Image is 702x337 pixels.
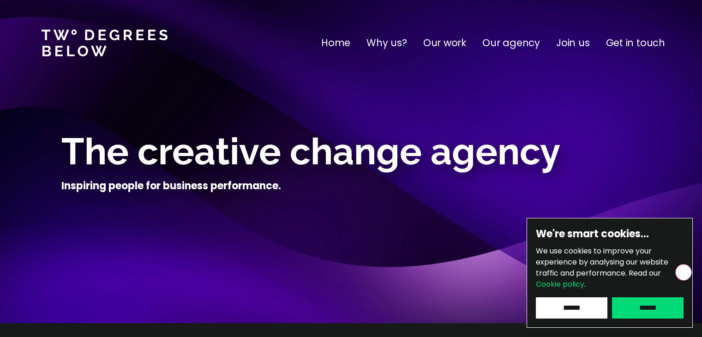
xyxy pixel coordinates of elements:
[423,36,466,50] a: Our work
[482,36,540,50] a: Our agency
[536,268,661,289] span: Read our .
[606,36,665,50] a: Get in touch
[321,36,350,50] a: Home
[536,227,684,241] h6: We're smart cookies…
[556,36,590,50] a: Join us
[366,36,407,50] a: Why us?
[61,130,560,173] span: The creative change agency
[536,246,684,290] p: We use cookies to improve your experience by analysing our website traffic and performance.
[61,179,281,193] h4: Inspiring people for business performance.
[536,279,584,289] a: Cookie policy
